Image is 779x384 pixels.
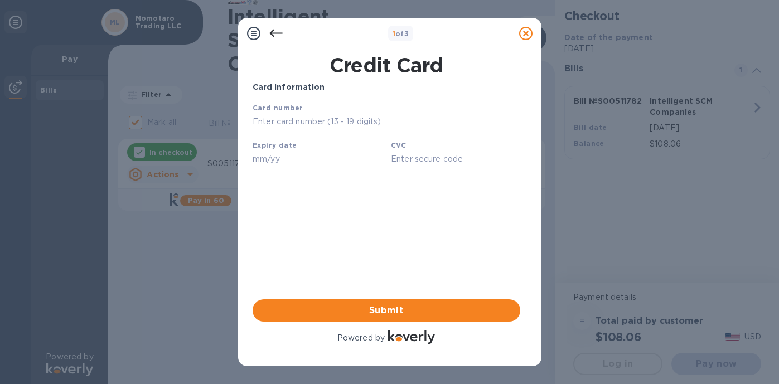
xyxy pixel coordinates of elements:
[337,332,385,344] p: Powered by
[253,102,520,168] iframe: Your browser does not support iframes
[253,299,520,322] button: Submit
[393,30,395,38] span: 1
[393,30,409,38] b: of 3
[248,54,525,77] h1: Credit Card
[253,82,325,91] b: Card Information
[262,304,511,317] span: Submit
[388,330,435,344] img: Logo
